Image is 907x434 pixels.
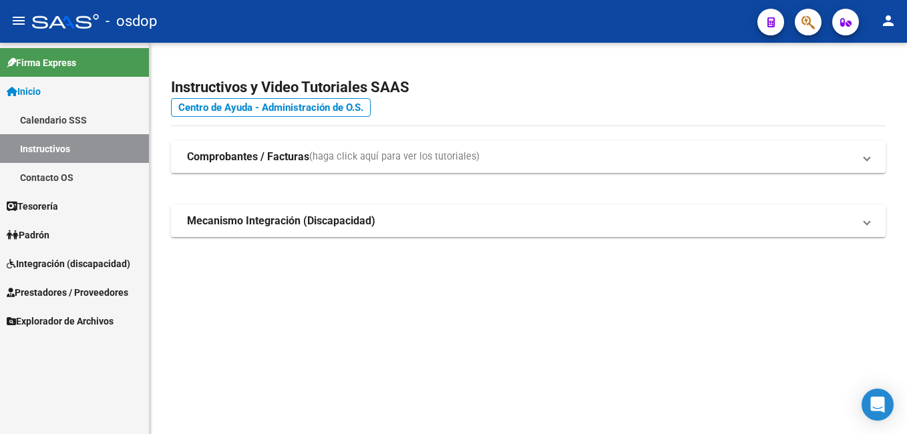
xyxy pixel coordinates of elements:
span: Integración (discapacidad) [7,256,130,271]
span: Padrón [7,228,49,242]
h2: Instructivos y Video Tutoriales SAAS [171,75,886,100]
span: (haga click aquí para ver los tutoriales) [309,150,480,164]
mat-expansion-panel-header: Mecanismo Integración (Discapacidad) [171,205,886,237]
div: Open Intercom Messenger [862,389,894,421]
strong: Comprobantes / Facturas [187,150,309,164]
span: Inicio [7,84,41,99]
a: Centro de Ayuda - Administración de O.S. [171,98,371,117]
mat-expansion-panel-header: Comprobantes / Facturas(haga click aquí para ver los tutoriales) [171,141,886,173]
strong: Mecanismo Integración (Discapacidad) [187,214,375,228]
span: - osdop [106,7,157,36]
mat-icon: person [880,13,896,29]
span: Prestadores / Proveedores [7,285,128,300]
span: Explorador de Archivos [7,314,114,329]
mat-icon: menu [11,13,27,29]
span: Tesorería [7,199,58,214]
span: Firma Express [7,55,76,70]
